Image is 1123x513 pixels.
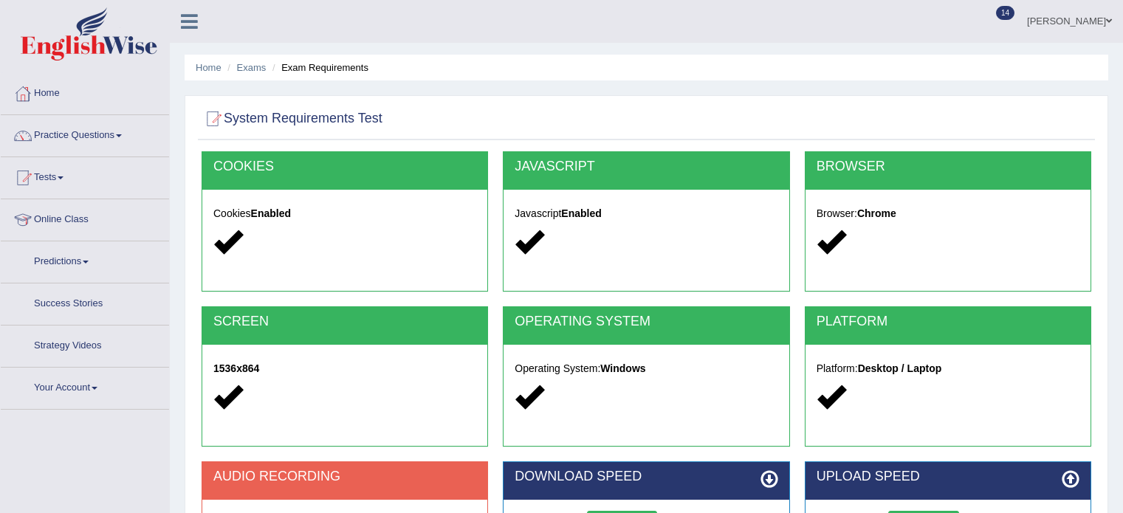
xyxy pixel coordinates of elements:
[817,469,1079,484] h2: UPLOAD SPEED
[817,208,1079,219] h5: Browser:
[515,208,777,219] h5: Javascript
[1,73,169,110] a: Home
[857,207,896,219] strong: Chrome
[1,283,169,320] a: Success Stories
[1,241,169,278] a: Predictions
[515,159,777,174] h2: JAVASCRIPT
[515,363,777,374] h5: Operating System:
[251,207,291,219] strong: Enabled
[213,314,476,329] h2: SCREEN
[1,199,169,236] a: Online Class
[269,61,368,75] li: Exam Requirements
[996,6,1014,20] span: 14
[1,326,169,362] a: Strategy Videos
[561,207,601,219] strong: Enabled
[213,208,476,219] h5: Cookies
[817,363,1079,374] h5: Platform:
[196,62,221,73] a: Home
[1,115,169,152] a: Practice Questions
[515,469,777,484] h2: DOWNLOAD SPEED
[237,62,267,73] a: Exams
[213,159,476,174] h2: COOKIES
[213,362,259,374] strong: 1536x864
[202,108,382,130] h2: System Requirements Test
[600,362,645,374] strong: Windows
[515,314,777,329] h2: OPERATING SYSTEM
[817,314,1079,329] h2: PLATFORM
[213,469,476,484] h2: AUDIO RECORDING
[817,159,1079,174] h2: BROWSER
[1,368,169,404] a: Your Account
[1,157,169,194] a: Tests
[858,362,942,374] strong: Desktop / Laptop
